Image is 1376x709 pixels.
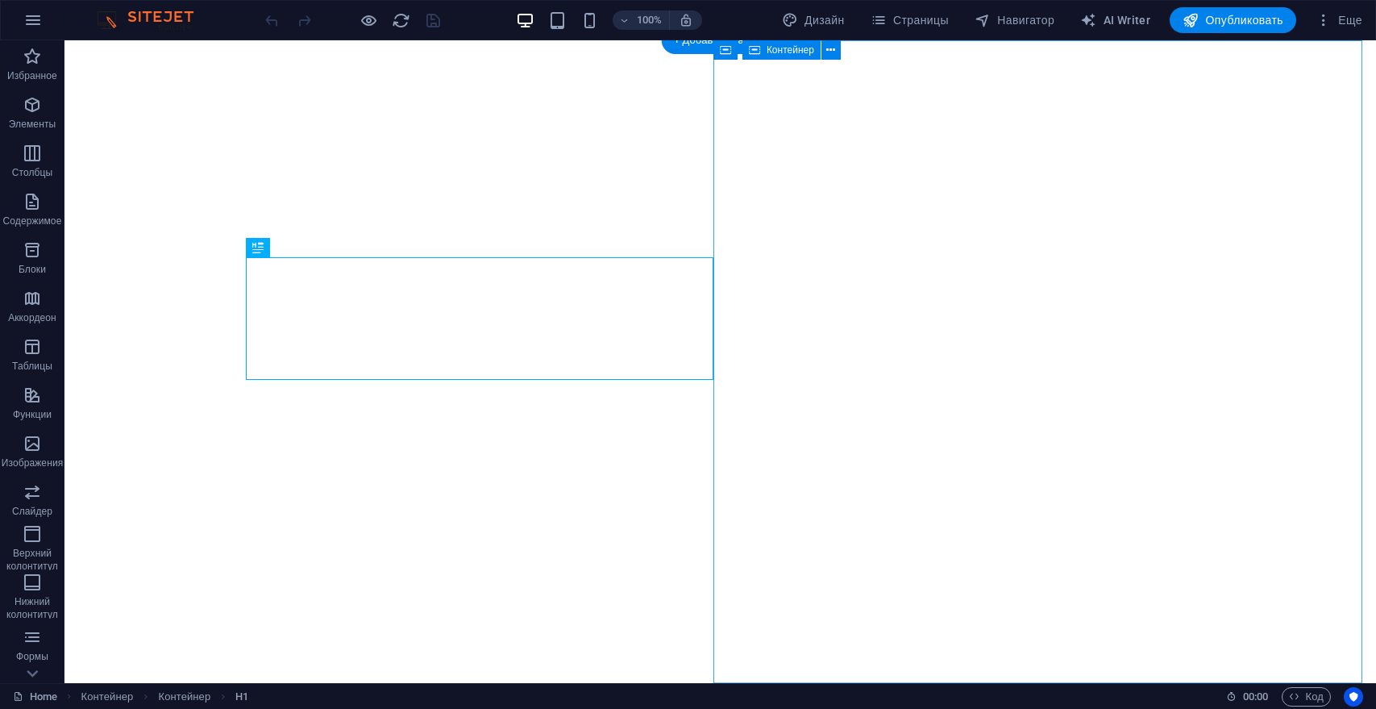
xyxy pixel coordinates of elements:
[679,13,693,27] i: При изменении размера уровень масштабирования подстраивается автоматически в соответствии с выбра...
[81,687,134,707] span: Щелкните, чтобы выбрать. Дважды щелкните, чтобы изменить
[1254,690,1257,703] span: :
[1282,687,1331,707] button: Код
[9,118,56,131] p: Элементы
[13,408,52,421] p: Функции
[775,7,851,33] button: Дизайн
[782,12,845,28] span: Дизайн
[661,27,779,54] div: + Добавить раздел
[8,311,56,324] p: Аккордеон
[3,215,62,227] p: Содержимое
[12,166,53,179] p: Столбцы
[637,10,663,30] h6: 100%
[1170,7,1296,33] button: Опубликовать
[871,12,949,28] span: Страницы
[158,687,210,707] span: Щелкните, чтобы выбрать. Дважды щелкните, чтобы изменить
[392,11,410,30] i: Перезагрузить страницу
[1289,687,1324,707] span: Код
[767,45,814,55] span: Контейнер
[235,687,248,707] span: Щелкните, чтобы выбрать. Дважды щелкните, чтобы изменить
[13,687,57,707] a: Щелкните для отмены выбора. Дважды щелкните, чтобы открыть Страницы
[968,7,1061,33] button: Навигатор
[359,10,378,30] button: Нажмите здесь, чтобы выйти из режима предварительного просмотра и продолжить редактирование
[93,10,214,30] img: Editor Logo
[1183,12,1283,28] span: Опубликовать
[1226,687,1269,707] h6: Время сеанса
[19,263,46,276] p: Блоки
[1316,12,1362,28] span: Еще
[7,69,57,82] p: Избранное
[81,687,249,707] nav: breadcrumb
[613,10,670,30] button: 100%
[864,7,955,33] button: Страницы
[2,457,64,469] p: Изображения
[775,7,851,33] div: Дизайн (Ctrl+Alt+Y)
[975,12,1054,28] span: Навигатор
[1074,7,1157,33] button: AI Writer
[12,360,52,373] p: Таблицы
[1080,12,1150,28] span: AI Writer
[12,505,52,518] p: Слайдер
[1243,687,1268,707] span: 00 00
[391,10,410,30] button: reload
[16,650,48,663] p: Формы
[1309,7,1369,33] button: Еще
[1344,687,1363,707] button: Usercentrics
